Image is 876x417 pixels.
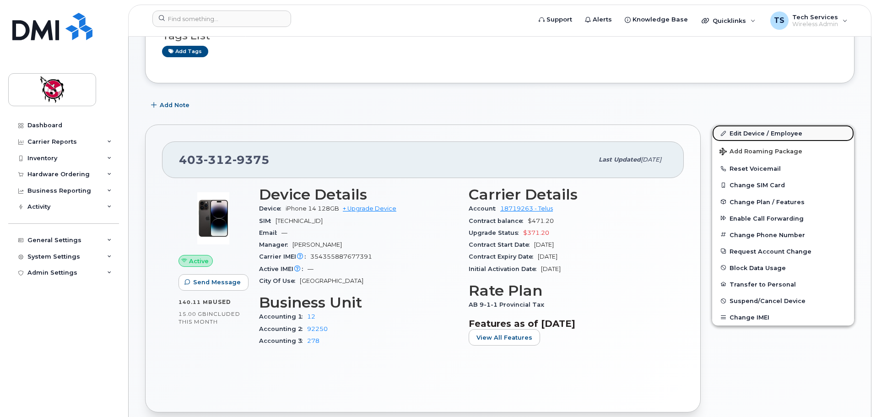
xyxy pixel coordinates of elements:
h3: Device Details [259,186,458,203]
span: 15.00 GB [178,311,207,317]
h3: Rate Plan [469,282,667,299]
span: [PERSON_NAME] [292,241,342,248]
div: Quicklinks [695,11,762,30]
button: Change SIM Card [712,177,854,193]
span: iPhone 14 128GB [286,205,339,212]
span: Alerts [593,15,612,24]
span: [DATE] [534,241,554,248]
span: Device [259,205,286,212]
span: Active [189,257,209,265]
span: Initial Activation Date [469,265,541,272]
span: Accounting 1 [259,313,307,320]
a: 18719263 - Telus [500,205,553,212]
span: $371.20 [523,229,549,236]
button: Change Plan / Features [712,194,854,210]
span: Knowledge Base [633,15,688,24]
button: Suspend/Cancel Device [712,292,854,309]
span: Email [259,229,281,236]
button: Add Note [145,97,197,114]
span: 9375 [233,153,270,167]
span: [DATE] [538,253,557,260]
span: used [213,298,231,305]
a: Add tags [162,46,208,57]
span: [DATE] [541,265,561,272]
span: Enable Call Forwarding [730,215,804,222]
span: $471.20 [528,217,554,224]
span: Send Message [193,278,241,287]
span: [TECHNICAL_ID] [276,217,323,224]
span: View All Features [476,333,532,342]
a: 278 [307,337,319,344]
span: 140.11 MB [178,299,213,305]
span: Contract Expiry Date [469,253,538,260]
span: 312 [204,153,233,167]
button: Enable Call Forwarding [712,210,854,227]
span: Contract Start Date [469,241,534,248]
h3: Carrier Details [469,186,667,203]
span: SIM [259,217,276,224]
button: Transfer to Personal [712,276,854,292]
a: Knowledge Base [618,11,694,29]
span: Manager [259,241,292,248]
span: Accounting 3 [259,337,307,344]
span: 403 [179,153,270,167]
a: Edit Device / Employee [712,125,854,141]
span: — [281,229,287,236]
button: View All Features [469,329,540,346]
span: Accounting 2 [259,325,307,332]
span: included this month [178,310,240,325]
span: [DATE] [641,156,661,163]
h3: Business Unit [259,294,458,311]
a: + Upgrade Device [343,205,396,212]
span: TS [774,15,784,26]
span: Active IMEI [259,265,308,272]
span: Account [469,205,500,212]
a: Alerts [579,11,618,29]
span: Change Plan / Features [730,198,805,205]
a: Support [532,11,579,29]
iframe: Messenger Launcher [836,377,869,410]
span: 354355887677391 [310,253,372,260]
input: Find something... [152,11,291,27]
button: Send Message [178,274,249,291]
span: Support [546,15,572,24]
button: Add Roaming Package [712,141,854,160]
span: [GEOGRAPHIC_DATA] [300,277,363,284]
span: Wireless Admin [792,21,838,28]
button: Change Phone Number [712,227,854,243]
div: Tech Services [764,11,854,30]
span: — [308,265,314,272]
a: 92250 [307,325,328,332]
button: Block Data Usage [712,260,854,276]
img: image20231002-4137094-12l9yso.jpeg [186,191,241,246]
a: 12 [307,313,315,320]
button: Change IMEI [712,309,854,325]
span: Carrier IMEI [259,253,310,260]
span: City Of Use [259,277,300,284]
button: Request Account Change [712,243,854,260]
span: Upgrade Status [469,229,523,236]
button: Reset Voicemail [712,160,854,177]
span: Quicklinks [713,17,746,24]
h3: Features as of [DATE] [469,318,667,329]
span: Last updated [599,156,641,163]
span: Tech Services [792,13,838,21]
span: Contract balance [469,217,528,224]
span: Suspend/Cancel Device [730,298,806,304]
span: AB 9-1-1 Provincial Tax [469,301,549,308]
span: Add Note [160,101,189,109]
h3: Tags List [162,30,838,42]
span: Add Roaming Package [719,148,802,157]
